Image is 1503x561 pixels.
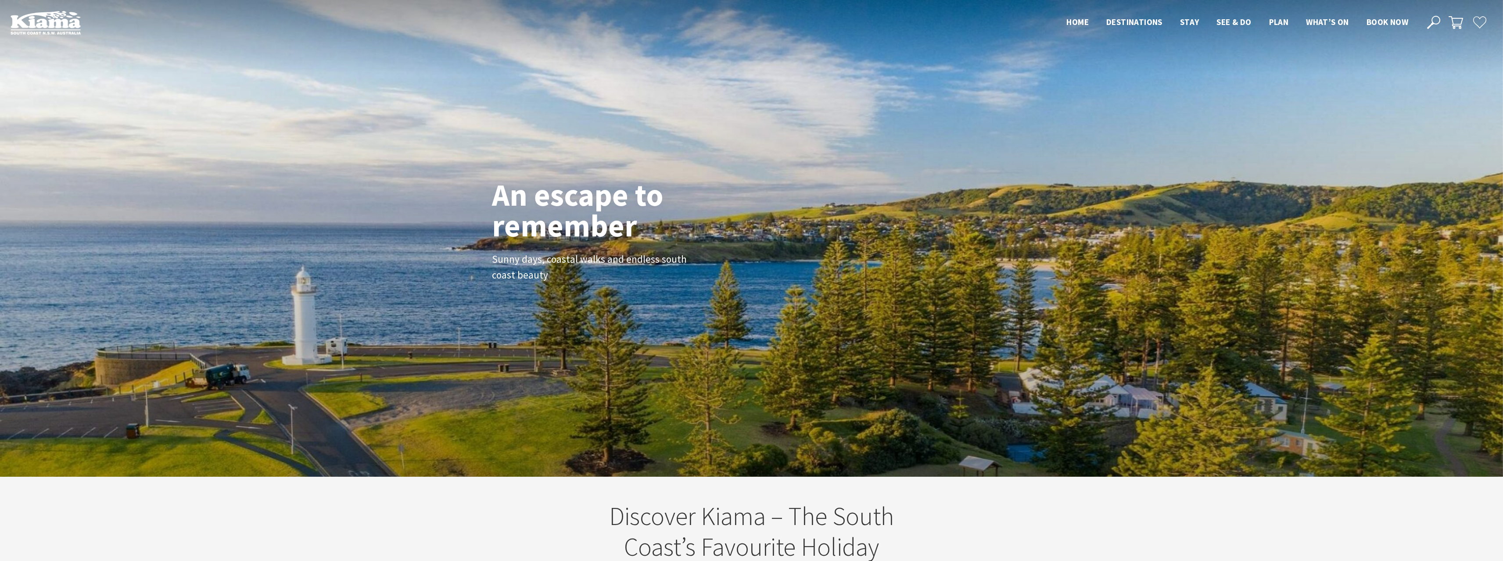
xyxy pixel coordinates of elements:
[1066,17,1089,27] span: Home
[1180,17,1199,27] span: Stay
[1058,15,1417,30] nav: Main Menu
[1269,17,1289,27] span: Plan
[1216,17,1251,27] span: See & Do
[1106,17,1162,27] span: Destinations
[1306,17,1349,27] span: What’s On
[1367,17,1408,27] span: Book now
[492,179,733,241] h1: An escape to remember
[11,11,81,35] img: Kiama Logo
[492,251,689,284] p: Sunny days, coastal walks and endless south coast beauty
